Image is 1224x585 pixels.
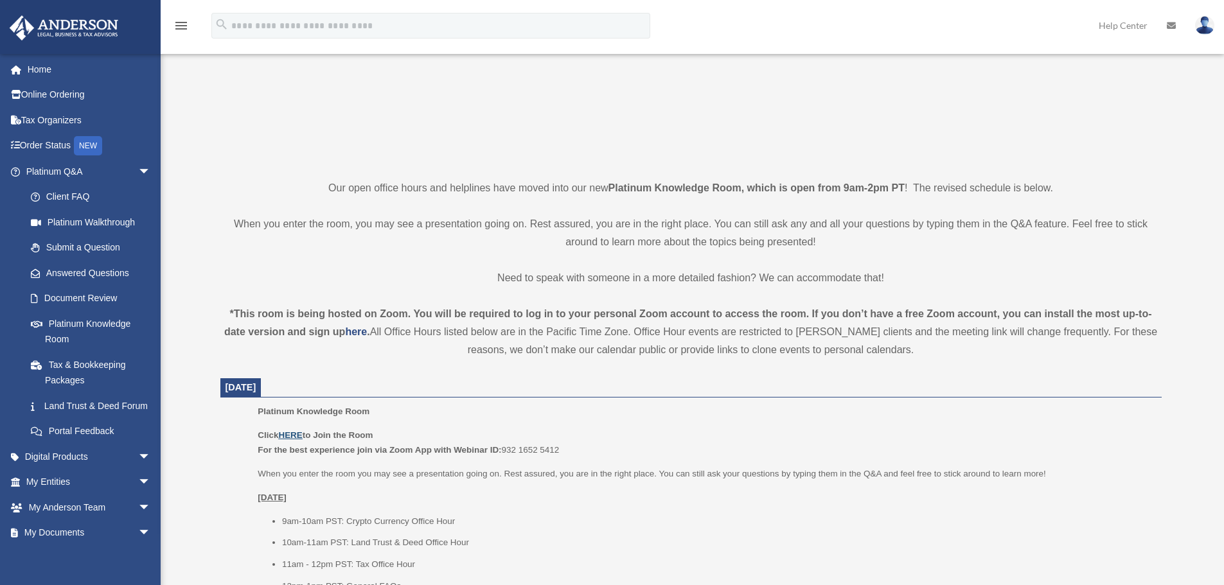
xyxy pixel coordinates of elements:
[258,493,287,502] u: [DATE]
[278,430,302,440] a: HERE
[224,308,1152,337] strong: *This room is being hosted on Zoom. You will be required to log in to your personal Zoom account ...
[74,136,102,155] div: NEW
[367,326,369,337] strong: .
[6,15,122,40] img: Anderson Advisors Platinum Portal
[282,535,1153,550] li: 10am-11am PST: Land Trust & Deed Office Hour
[18,184,170,210] a: Client FAQ
[9,469,170,495] a: My Entitiesarrow_drop_down
[220,305,1162,359] div: All Office Hours listed below are in the Pacific Time Zone. Office Hour events are restricted to ...
[258,445,501,455] b: For the best experience join via Zoom App with Webinar ID:
[18,235,170,261] a: Submit a Question
[282,557,1153,572] li: 11am - 12pm PST: Tax Office Hour
[9,82,170,108] a: Online Ordering
[258,428,1152,458] p: 932 1652 5412
[18,311,164,352] a: Platinum Knowledge Room
[226,382,256,392] span: [DATE]
[173,22,189,33] a: menu
[258,430,373,440] b: Click to Join the Room
[220,215,1162,251] p: When you enter the room, you may see a presentation going on. Rest assured, you are in the right ...
[9,107,170,133] a: Tax Organizers
[18,286,170,311] a: Document Review
[220,179,1162,197] p: Our open office hours and helplines have moved into our new ! The revised schedule is below.
[9,520,170,546] a: My Documentsarrow_drop_down
[173,18,189,33] i: menu
[9,57,170,82] a: Home
[18,260,170,286] a: Answered Questions
[1195,16,1214,35] img: User Pic
[9,444,170,469] a: Digital Productsarrow_drop_down
[18,352,170,393] a: Tax & Bookkeeping Packages
[9,494,170,520] a: My Anderson Teamarrow_drop_down
[9,159,170,184] a: Platinum Q&Aarrow_drop_down
[138,469,164,496] span: arrow_drop_down
[220,269,1162,287] p: Need to speak with someone in a more detailed fashion? We can accommodate that!
[138,444,164,470] span: arrow_drop_down
[18,393,170,419] a: Land Trust & Deed Forum
[258,466,1152,482] p: When you enter the room you may see a presentation going on. Rest assured, you are in the right p...
[18,209,170,235] a: Platinum Walkthrough
[215,17,229,31] i: search
[138,159,164,185] span: arrow_drop_down
[282,514,1153,529] li: 9am-10am PST: Crypto Currency Office Hour
[9,133,170,159] a: Order StatusNEW
[18,419,170,444] a: Portal Feedback
[345,326,367,337] a: here
[258,406,369,416] span: Platinum Knowledge Room
[138,494,164,521] span: arrow_drop_down
[138,520,164,546] span: arrow_drop_down
[608,182,905,193] strong: Platinum Knowledge Room, which is open from 9am-2pm PT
